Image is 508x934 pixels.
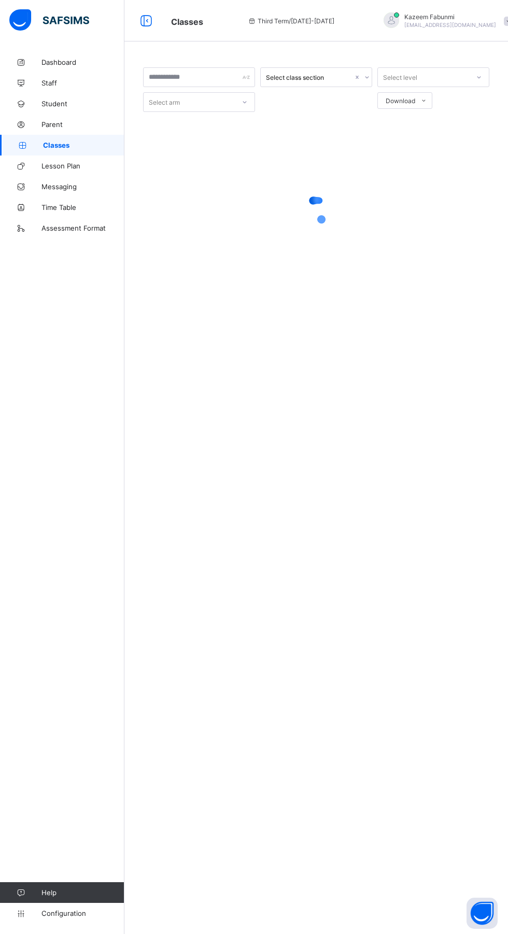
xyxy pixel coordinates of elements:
[404,22,496,28] span: [EMAIL_ADDRESS][DOMAIN_NAME]
[41,888,124,897] span: Help
[41,909,124,917] span: Configuration
[149,92,180,112] div: Select arm
[404,13,496,21] span: Kazeem Fabunmi
[41,203,124,211] span: Time Table
[266,74,353,81] div: Select class section
[386,97,415,105] span: Download
[41,224,124,232] span: Assessment Format
[171,17,203,27] span: Classes
[41,162,124,170] span: Lesson Plan
[467,898,498,929] button: Open asap
[41,79,124,87] span: Staff
[41,120,124,129] span: Parent
[41,58,124,66] span: Dashboard
[41,182,124,191] span: Messaging
[383,67,417,87] div: Select level
[43,141,124,149] span: Classes
[247,17,334,25] span: session/term information
[9,9,89,31] img: safsims
[41,100,124,108] span: Student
